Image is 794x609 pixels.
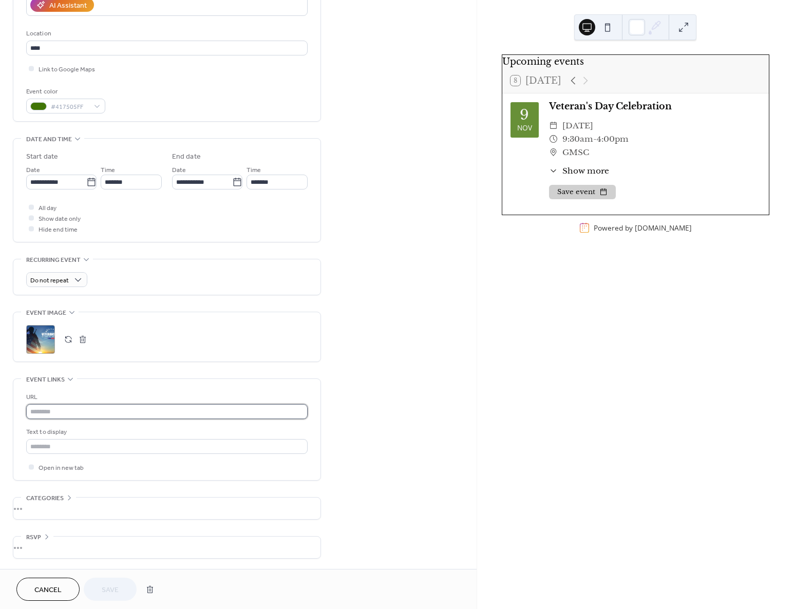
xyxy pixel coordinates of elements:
[635,223,692,233] a: [DOMAIN_NAME]
[26,427,306,437] div: Text to display
[562,146,589,159] span: GMSC
[26,493,64,504] span: Categories
[26,28,306,39] div: Location
[39,214,81,224] span: Show date only
[517,124,532,131] div: Nov
[39,224,78,235] span: Hide end time
[597,132,629,146] span: 4:00pm
[26,308,66,318] span: Event image
[593,132,597,146] span: -
[39,463,84,473] span: Open in new tab
[13,498,320,519] div: •••
[502,55,769,68] div: Upcoming events
[594,223,692,233] div: Powered by
[49,1,87,11] div: AI Assistant
[549,165,558,177] div: ​
[30,275,69,287] span: Do not repeat
[101,165,115,176] span: Time
[13,537,320,558] div: •••
[26,392,306,403] div: URL
[549,119,558,132] div: ​
[26,151,58,162] div: Start date
[549,100,761,113] div: Veteran's Day Celebration
[562,119,593,132] span: [DATE]
[34,585,62,596] span: Cancel
[26,374,65,385] span: Event links
[562,165,609,177] span: Show more
[549,165,609,177] button: ​Show more
[172,151,201,162] div: End date
[26,165,40,176] span: Date
[39,203,56,214] span: All day
[549,185,616,199] button: Save event
[549,132,558,146] div: ​
[26,325,55,354] div: ;
[562,132,593,146] span: 9:30am
[16,578,80,601] button: Cancel
[26,255,81,265] span: Recurring event
[520,108,529,122] div: 9
[26,86,103,97] div: Event color
[26,134,72,145] span: Date and time
[172,165,186,176] span: Date
[51,102,89,112] span: #417505FF
[549,146,558,159] div: ​
[39,64,95,75] span: Link to Google Maps
[26,532,41,543] span: RSVP
[247,165,261,176] span: Time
